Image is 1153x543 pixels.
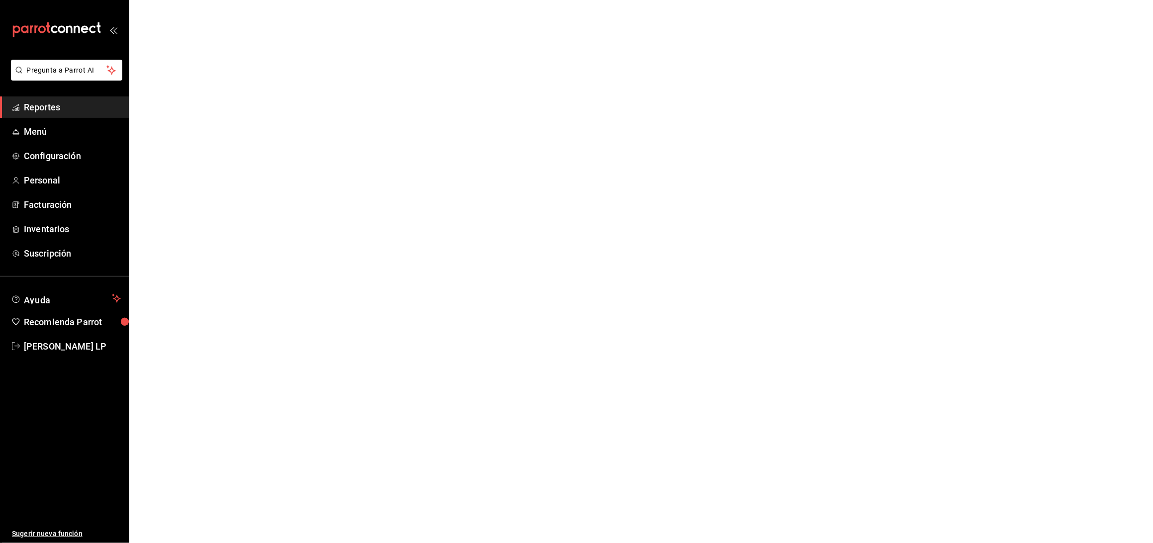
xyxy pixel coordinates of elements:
[24,340,121,353] span: [PERSON_NAME] LP
[109,26,117,34] button: open_drawer_menu
[11,60,122,81] button: Pregunta a Parrot AI
[24,222,121,236] span: Inventarios
[27,65,107,76] span: Pregunta a Parrot AI
[24,174,121,187] span: Personal
[24,247,121,260] span: Suscripción
[24,149,121,163] span: Configuración
[24,315,121,329] span: Recomienda Parrot
[24,292,108,304] span: Ayuda
[24,198,121,211] span: Facturación
[24,100,121,114] span: Reportes
[7,72,122,83] a: Pregunta a Parrot AI
[12,529,121,539] span: Sugerir nueva función
[24,125,121,138] span: Menú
